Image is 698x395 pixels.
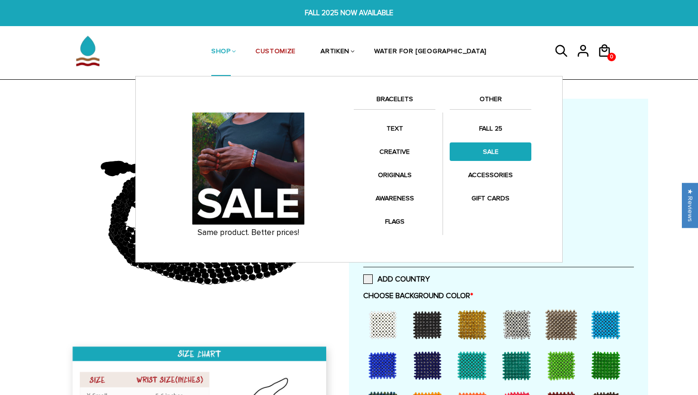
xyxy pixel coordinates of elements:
div: Turquoise [453,346,495,384]
div: Gold [453,305,495,343]
label: ADD COUNTRY [363,274,430,284]
div: Grey [542,305,585,343]
a: FALL 25 [450,119,531,138]
div: Bush Blue [363,346,406,384]
span: FALL 2025 NOW AVAILABLE [215,8,483,19]
a: CREATIVE [354,142,435,161]
a: SHOP [211,28,231,76]
div: Light Green [542,346,585,384]
label: CHOOSE BACKGROUND COLOR [363,291,634,301]
a: WATER FOR [GEOGRAPHIC_DATA] [374,28,487,76]
a: BRACELETS [354,94,435,110]
div: Teal [497,346,540,384]
div: Kenya Green [586,346,629,384]
a: CUSTOMIZE [255,28,296,76]
a: OTHER [450,94,531,110]
a: AWARENESS [354,189,435,207]
a: 0 [597,61,619,62]
a: TEXT [354,119,435,138]
a: GIFT CARDS [450,189,531,207]
p: Same product. Better prices! [152,228,344,237]
a: ORIGINALS [354,166,435,184]
div: Black [408,305,451,343]
a: SALE [450,142,531,161]
div: Silver [497,305,540,343]
a: ACCESSORIES [450,166,531,184]
div: Click to open Judge.me floating reviews tab [682,183,698,228]
a: ARTIKEN [321,28,349,76]
div: Dark Blue [408,346,451,384]
div: Sky Blue [586,305,629,343]
a: FLAGS [354,212,435,231]
span: 0 [608,50,615,64]
div: White [363,305,406,343]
